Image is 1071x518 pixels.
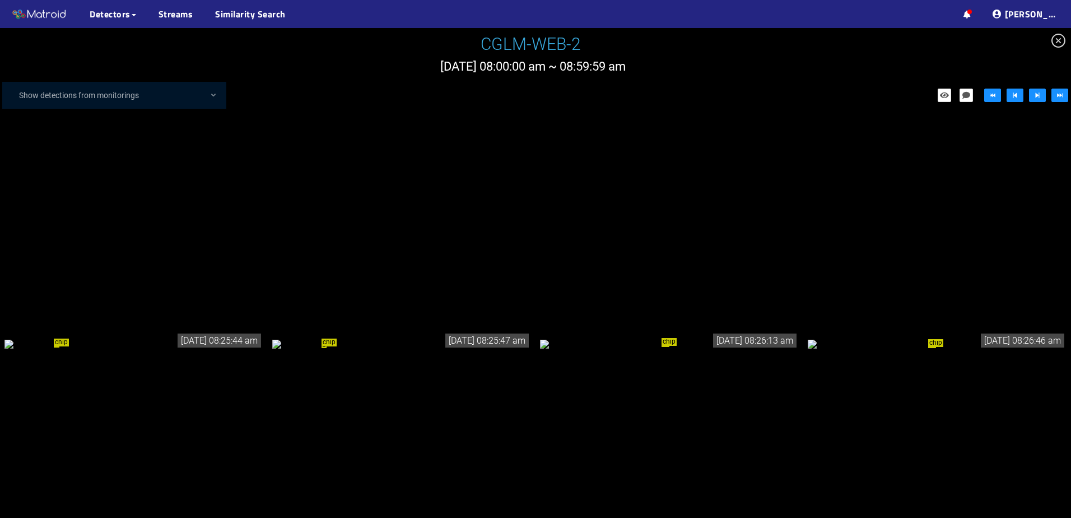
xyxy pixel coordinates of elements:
span: chip [928,339,943,347]
img: Matroid logo [11,6,67,23]
button: step-forward [1029,89,1046,102]
div: [DATE] 08:25:44 am [178,334,261,348]
span: fast-backward [989,91,997,100]
span: chip [322,339,337,346]
button: fast-forward [1051,89,1068,102]
span: step-backward [1011,91,1019,100]
a: Streams [159,7,193,21]
button: fast-backward [984,89,1001,102]
div: [DATE] 08:26:46 am [981,334,1064,348]
a: Similarity Search [215,7,286,21]
div: [DATE] 08:26:13 am [713,334,797,348]
div: Show detections from monitorings [13,84,226,107]
span: fast-forward [1056,91,1064,100]
span: close-circle [1046,28,1071,53]
span: chip [662,338,677,346]
span: step-forward [1033,91,1041,100]
span: Detectors [90,7,131,21]
button: step-backward [1007,89,1023,102]
div: [DATE] 08:25:47 am [445,334,529,348]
